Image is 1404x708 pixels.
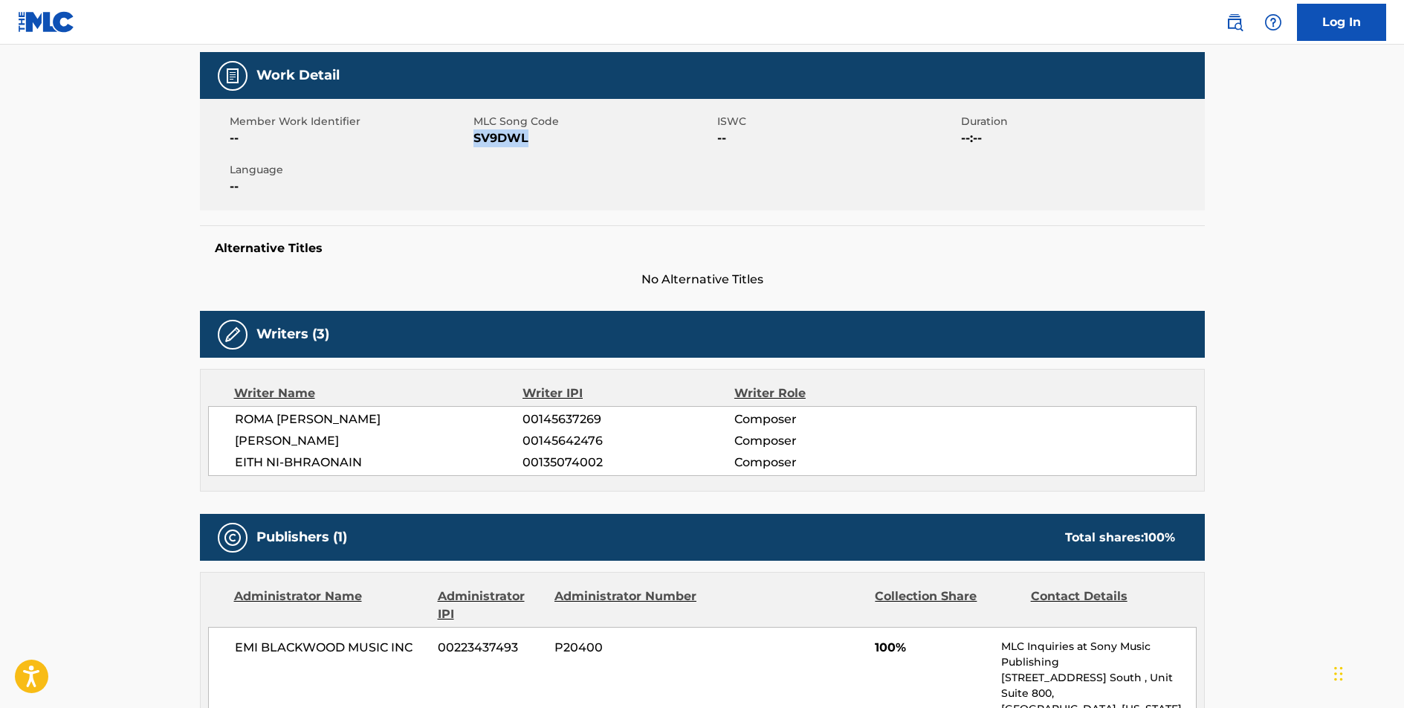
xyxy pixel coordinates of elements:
img: Work Detail [224,67,242,85]
div: Collection Share [875,588,1019,623]
span: -- [717,129,957,147]
span: MLC Song Code [473,114,714,129]
span: --:-- [961,129,1201,147]
span: [PERSON_NAME] [235,432,523,450]
span: 00145637269 [523,411,734,428]
span: ROMA [PERSON_NAME] [235,411,523,428]
span: EITH NI-BHRAONAIN [235,454,523,472]
img: search [1226,13,1243,31]
div: Total shares: [1065,529,1175,547]
span: ISWC [717,114,957,129]
img: Publishers [224,529,242,547]
div: Administrator Name [234,588,427,623]
a: Public Search [1220,7,1249,37]
h5: Publishers (1) [256,529,347,546]
span: 100 % [1144,530,1175,544]
span: -- [230,178,470,196]
span: EMI BLACKWOOD MUSIC INC [235,639,427,657]
span: Composer [734,432,927,450]
a: Log In [1297,4,1386,41]
div: Administrator Number [554,588,699,623]
span: Member Work Identifier [230,114,470,129]
h5: Writers (3) [256,326,329,343]
div: Help [1258,7,1288,37]
div: Writer IPI [523,384,734,402]
img: help [1264,13,1282,31]
span: 00145642476 [523,432,734,450]
span: No Alternative Titles [200,271,1205,289]
span: SV9DWL [473,129,714,147]
span: 100% [875,639,990,657]
div: Administrator IPI [438,588,543,623]
div: Drag [1334,651,1343,696]
p: [STREET_ADDRESS] South , Unit Suite 800, [1001,670,1195,701]
iframe: Chat Widget [1330,637,1404,708]
span: Language [230,162,470,178]
span: P20400 [554,639,699,657]
span: 00223437493 [438,639,543,657]
div: Writer Name [234,384,523,402]
span: Composer [734,454,927,472]
h5: Work Detail [256,67,340,84]
p: MLC Inquiries at Sony Music Publishing [1001,639,1195,670]
h5: Alternative Titles [215,241,1190,256]
span: 00135074002 [523,454,734,472]
div: Contact Details [1031,588,1175,623]
div: Writer Role [734,384,927,402]
img: MLC Logo [18,11,75,33]
span: Composer [734,411,927,428]
img: Writers [224,326,242,344]
span: -- [230,129,470,147]
span: Duration [961,114,1201,129]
